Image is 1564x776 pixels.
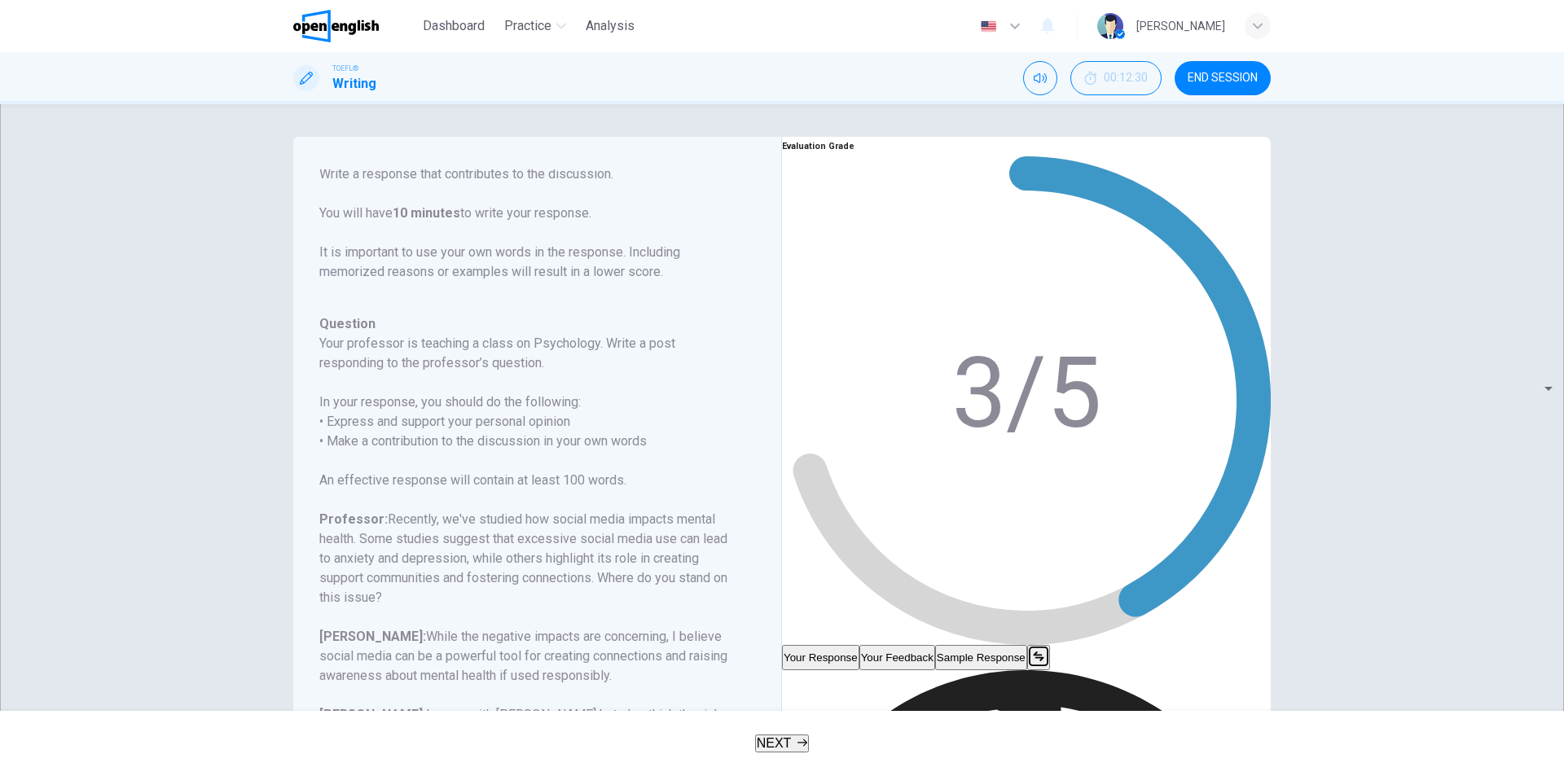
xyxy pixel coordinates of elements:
[393,205,460,221] b: 10 minutes
[319,627,736,686] h6: While the negative impacts are concerning, I believe social media can be a powerful tool for crea...
[319,314,736,334] h6: Question
[782,645,1271,670] div: basic tabs example
[332,74,376,94] h1: Writing
[319,510,736,607] h6: Recently, we've studied how social media impacts mental health. Some studies suggest that excessi...
[1136,16,1225,36] div: [PERSON_NAME]
[319,629,426,644] b: [PERSON_NAME]:
[1097,13,1123,39] img: Profile picture
[423,16,485,36] span: Dashboard
[1023,61,1057,95] div: Mute
[782,645,859,670] button: Your Response
[319,705,736,764] h6: I agree with [PERSON_NAME] but also think the risks associated with social media are significant....
[1070,61,1162,95] div: Hide
[498,11,573,41] button: Practice
[416,11,491,41] button: Dashboard
[978,20,999,33] img: en
[319,707,426,722] b: [PERSON_NAME]:
[293,10,416,42] a: OpenEnglish logo
[319,511,388,527] b: Professor:
[1070,61,1162,95] button: 00:12:30
[951,336,1101,450] text: 3/5
[1104,72,1148,85] span: 00:12:30
[586,16,635,36] span: Analysis
[332,63,358,74] span: TOEFL®
[757,736,792,750] span: NEXT
[319,67,736,282] p: For this task, you will read an online discussion. A professor has posted a question about a topi...
[319,47,736,301] h6: Directions
[579,11,641,41] button: Analysis
[319,471,736,490] h6: An effective response will contain at least 100 words.
[1175,61,1271,95] button: END SESSION
[935,645,1027,670] button: Sample Response
[319,392,736,451] h6: In your response, you should do the following: • Express and support your personal opinion • Make...
[504,16,551,36] span: Practice
[1188,72,1258,85] span: END SESSION
[293,10,379,42] img: OpenEnglish logo
[859,645,935,670] button: Your Feedback
[782,137,1271,156] h6: Evaluation Grade
[319,334,736,373] h6: Your professor is teaching a class on Psychology. Write a post responding to the professor’s ques...
[755,734,810,752] button: NEXT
